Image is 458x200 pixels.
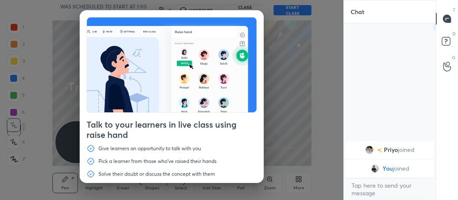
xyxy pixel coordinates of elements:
img: 3ed32308765d4c498b8259c77885666e.jpg [371,164,379,173]
img: preRahAdop.42c3ea74.svg [87,17,256,112]
p: D [452,31,455,37]
p: Pick a learner from those who've raised their hands [98,158,216,165]
div: grid [344,140,436,179]
span: joined [393,165,409,172]
span: You [383,165,393,172]
p: T [453,7,455,13]
p: Solve their doubt or discuss the concept with them [98,171,215,177]
img: 1a20c6f5e22e4f3db114d7d991b92433.jpg [365,146,374,154]
p: Give learners an opportunity to talk with you [98,145,201,152]
span: joined [398,146,415,153]
img: no-rating-badge.077c3623.svg [377,148,382,153]
h4: Talk to your learners in live class using raise hand [86,120,257,140]
span: Priyo [384,146,398,153]
p: Chat [344,0,371,23]
p: G [452,54,455,61]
